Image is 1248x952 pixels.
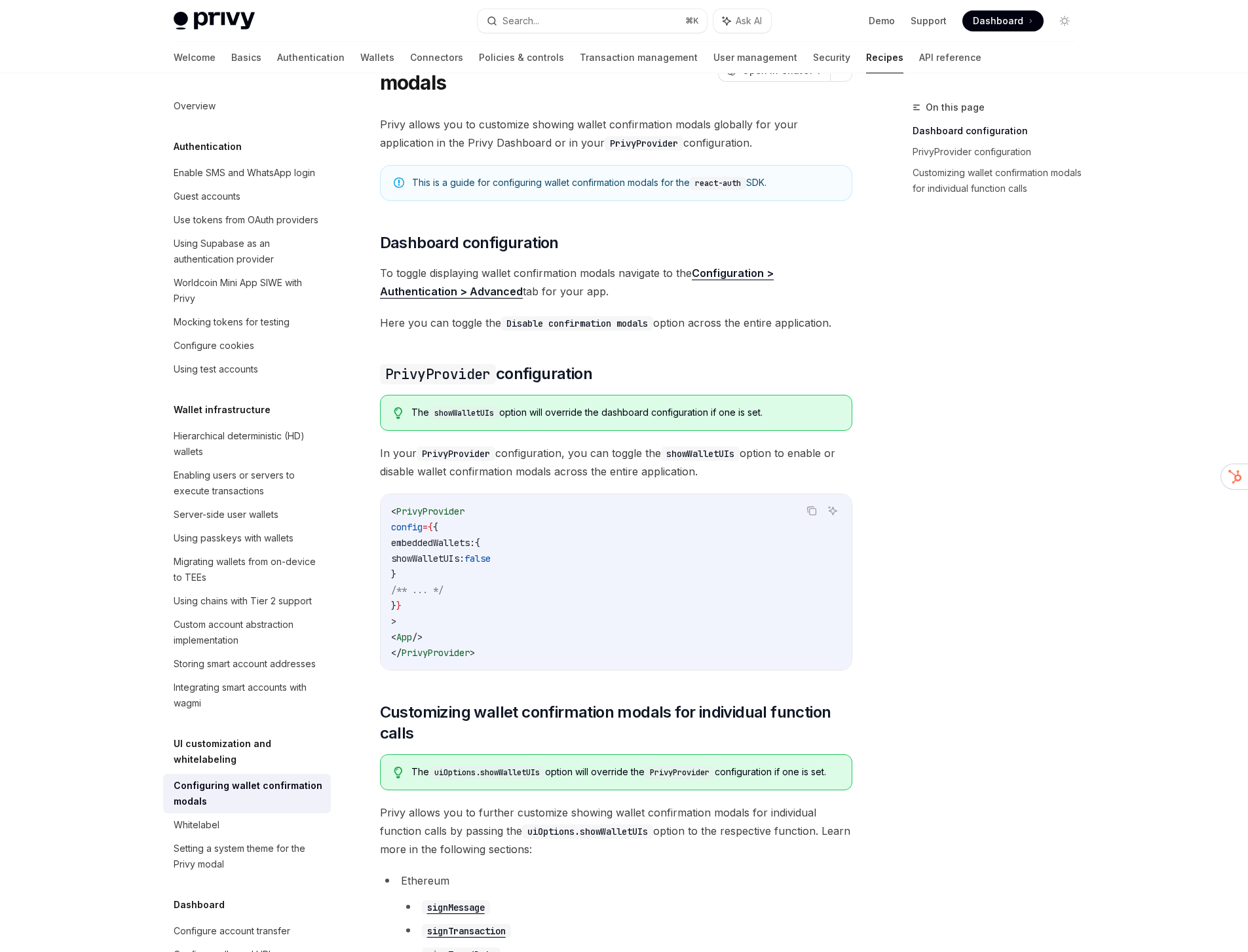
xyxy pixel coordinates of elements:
[174,897,225,913] h5: Dashboard
[913,141,1086,162] a: PrivyProvider configuration
[824,502,841,519] button: Ask AI
[174,841,323,872] div: Setting a system theme for the Privy modal
[411,765,838,779] span: The option will override the configuration if one is set.
[412,631,423,643] span: />
[423,521,428,533] span: =
[380,363,592,384] span: configuration
[501,316,653,331] code: Disable confirmation modals
[163,424,331,464] a: Hierarchical deterministic (HD) wallets
[163,161,331,185] a: Enable SMS and WhatsApp login
[163,503,331,526] a: Server-side user wallets
[380,264,852,301] span: To toggle displaying wallet confirmation modals navigate to the tab for your app.
[391,553,464,564] span: showWalletUIs:
[174,12,255,30] img: light logo
[163,185,331,208] a: Guest accounts
[470,647,475,659] span: >
[813,42,850,73] a: Security
[174,212,318,228] div: Use tokens from OAuth providers
[433,521,438,533] span: {
[174,617,323,648] div: Custom account abstraction implementation
[277,42,345,73] a: Authentication
[973,14,1023,27] span: Dashboard
[174,361,258,377] div: Using test accounts
[163,232,331,271] a: Using Supabase as an authentication provider
[174,402,271,418] h5: Wallet infrastructure
[380,444,852,481] span: In your configuration, you can toggle the option to enable or disable wallet confirmation modals ...
[174,314,290,330] div: Mocking tokens for testing
[380,803,852,858] span: Privy allows you to further customize showing wallet confirmation modals for individual function ...
[231,42,261,73] a: Basics
[422,900,490,915] code: signMessage
[869,14,895,27] a: Demo
[429,407,499,420] code: showWalletUIs
[174,736,331,767] h5: UI customization and whitelabeling
[174,338,254,354] div: Configure cookies
[685,16,699,26] span: ⌘ K
[926,100,985,115] span: On this page
[913,162,1086,199] a: Customizing wallet confirmation modals for individual function calls
[396,600,402,612] span: }
[163,550,331,589] a: Migrating wallets from on-device to TEEs
[412,176,839,190] div: This is a guide for configuring wallet confirmation modals for the SDK.
[174,778,323,809] div: Configuring wallet confirmation modals
[391,647,402,659] span: </
[394,177,404,188] svg: Note
[962,10,1044,31] a: Dashboard
[174,189,240,204] div: Guest accounts
[174,817,219,833] div: Whitelabel
[391,568,396,580] span: }
[803,502,820,519] button: Copy the contents from the code block
[661,447,740,461] code: showWalletUIs
[163,837,331,876] a: Setting a system theme for the Privy modal
[163,464,331,503] a: Enabling users or servers to execute transactions
[479,42,564,73] a: Policies & controls
[475,537,480,549] span: {
[391,505,396,517] span: <
[402,647,470,659] span: PrivyProvider
[605,136,683,151] code: PrivyProvider
[391,615,396,627] span: >
[163,774,331,813] a: Configuring wallet confirmation modals
[396,631,412,643] span: App
[422,924,511,938] code: signTransaction
[360,42,394,73] a: Wallets
[911,14,947,27] a: Support
[866,42,903,73] a: Recipes
[396,505,464,517] span: PrivyProvider
[163,310,331,334] a: Mocking tokens for testing
[394,767,403,778] svg: Tip
[163,208,331,232] a: Use tokens from OAuth providers
[163,526,331,550] a: Using passkeys with wallets
[919,42,981,73] a: API reference
[391,521,423,533] span: config
[713,42,797,73] a: User management
[422,924,511,937] a: signTransaction
[163,676,331,715] a: Integrating smart accounts with wagmi
[174,507,278,522] div: Server-side user wallets
[174,428,323,460] div: Hierarchical deterministic (HD) wallets
[174,42,216,73] a: Welcome
[174,236,323,267] div: Using Supabase as an authentication provider
[163,919,331,943] a: Configure account transfer
[913,120,1086,141] a: Dashboard configuration
[380,364,496,384] code: PrivyProvider
[380,314,852,332] span: Here you can toggle the option across the entire application.
[174,680,323,711] div: Integrating smart accounts with wagmi
[163,813,331,837] a: Whitelabel
[645,766,715,779] code: PrivyProvider
[410,42,463,73] a: Connectors
[394,407,403,419] svg: Tip
[163,334,331,357] a: Configure cookies
[411,406,838,420] div: The option will override the dashboard configuration if one is set.
[1054,10,1075,31] button: Toggle dark mode
[174,554,323,585] div: Migrating wallets from on-device to TEEs
[380,232,559,253] span: Dashboard configuration
[417,447,495,461] code: PrivyProvider
[380,702,852,744] span: Customizing wallet confirmation modals for individual function calls
[174,275,323,306] div: Worldcoin Mini App SIWE with Privy
[422,900,490,913] a: signMessage
[522,824,653,839] code: uiOptions.showWalletUIs
[580,42,698,73] a: Transaction management
[391,537,475,549] span: embeddedWallets:
[428,521,433,533] span: {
